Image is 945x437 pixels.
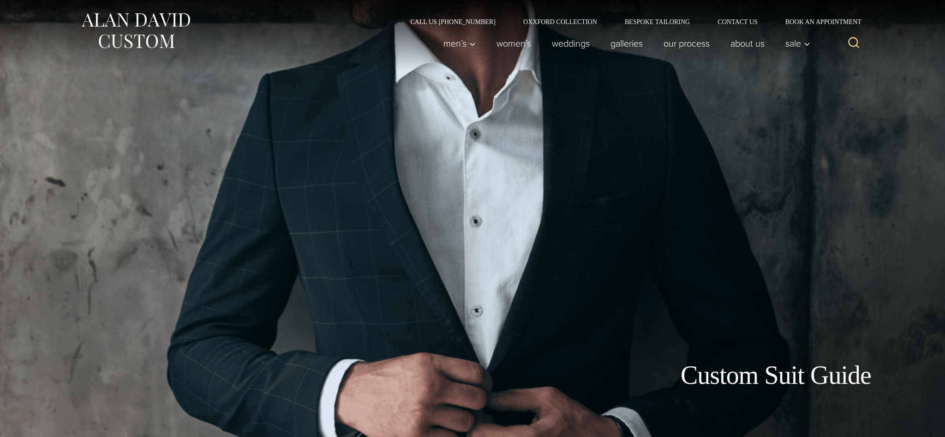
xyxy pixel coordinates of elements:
[509,18,611,25] a: Oxxford Collection
[785,39,810,48] span: Sale
[80,10,191,51] img: Alan David Custom
[600,34,653,53] a: Galleries
[396,18,509,25] a: Call Us [PHONE_NUMBER]
[704,18,772,25] a: Contact Us
[720,34,775,53] a: About Us
[396,18,865,25] nav: Secondary Navigation
[666,360,871,391] h1: Custom Suit Guide
[433,34,815,53] nav: Primary Navigation
[611,18,704,25] a: Bespoke Tailoring
[653,34,720,53] a: Our Process
[772,18,865,25] a: Book an Appointment
[486,34,542,53] a: Women’s
[542,34,600,53] a: weddings
[443,39,476,48] span: Men’s
[843,32,865,55] button: View Search Form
